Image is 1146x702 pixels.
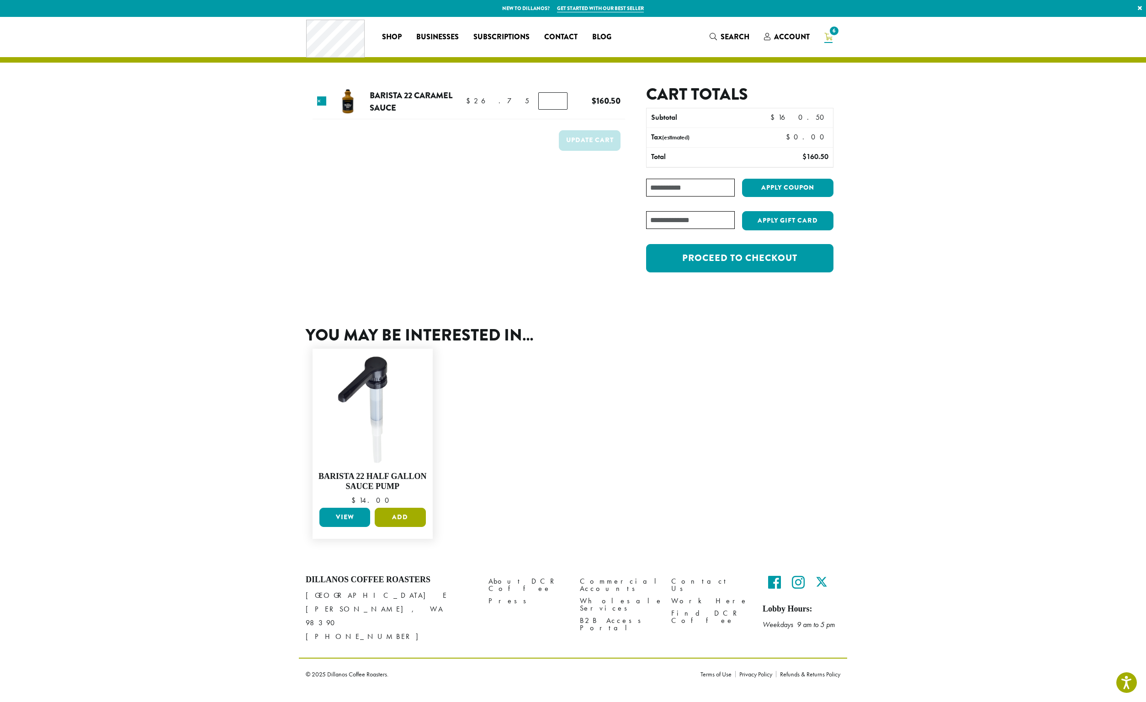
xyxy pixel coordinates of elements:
[580,595,658,614] a: Wholesale Services
[306,575,475,585] h4: Dillanos Coffee Roasters
[466,96,474,106] span: $
[646,85,833,104] h2: Cart totals
[317,96,326,106] a: Remove this item
[802,152,828,161] bdi: 160.50
[473,32,530,43] span: Subscriptions
[647,128,779,147] th: Tax
[557,5,644,12] a: Get started with our best seller
[662,133,690,141] small: (estimated)
[580,615,658,634] a: B2B Access Portal
[763,604,840,614] h5: Lobby Hours:
[488,595,566,607] a: Press
[646,244,833,272] a: Proceed to checkout
[647,148,759,167] th: Total
[559,130,621,151] button: Update cart
[351,495,393,505] bdi: 14.00
[735,671,776,677] a: Privacy Policy
[770,112,778,122] span: $
[770,112,828,122] bdi: 160.50
[774,32,810,42] span: Account
[370,89,452,114] a: Barista 22 Caramel Sauce
[351,495,359,505] span: $
[544,32,578,43] span: Contact
[802,152,806,161] span: $
[306,325,840,345] h2: You may be interested in…
[592,32,611,43] span: Blog
[375,30,409,44] a: Shop
[538,92,568,110] input: Product quantity
[702,29,757,44] a: Search
[700,671,735,677] a: Terms of Use
[592,95,596,107] span: $
[742,179,833,197] button: Apply coupon
[319,508,370,527] a: View
[488,575,566,595] a: About DCR Coffee
[317,472,428,491] h4: Barista 22 Half Gallon Sauce Pump
[786,132,828,142] bdi: 0.00
[763,620,835,629] em: Weekdays 9 am to 5 pm
[580,575,658,595] a: Commercial Accounts
[647,108,759,128] th: Subtotal
[466,96,529,106] bdi: 26.75
[317,353,428,464] img: DP1898.01.png
[671,575,749,595] a: Contact Us
[592,95,621,107] bdi: 160.50
[828,25,840,37] span: 6
[317,353,428,504] a: Barista 22 Half Gallon Sauce Pump $14.00
[786,132,794,142] span: $
[721,32,749,42] span: Search
[416,32,459,43] span: Businesses
[306,589,475,643] p: [GEOGRAPHIC_DATA] E [PERSON_NAME], WA 98390 [PHONE_NUMBER]
[333,87,363,117] img: Barista 22 Caramel Sauce
[382,32,402,43] span: Shop
[375,508,425,527] button: Add
[306,671,687,677] p: © 2025 Dillanos Coffee Roasters.
[742,211,833,230] button: Apply Gift Card
[776,671,840,677] a: Refunds & Returns Policy
[671,607,749,627] a: Find DCR Coffee
[671,595,749,607] a: Work Here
